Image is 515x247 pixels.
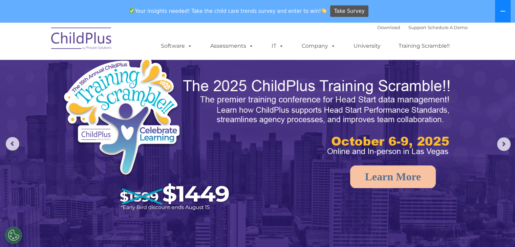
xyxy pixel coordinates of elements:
[377,25,400,30] a: Download
[321,8,326,13] img: 👏
[203,39,260,53] a: Assessments
[127,4,329,18] span: Your insights needed! Take the child care trends survey and enter to win!
[334,5,365,17] span: Take Survey
[154,39,199,53] a: Software
[295,39,342,53] a: Company
[129,8,134,13] img: ✅
[428,25,468,30] a: Schedule A Demo
[48,23,115,57] img: ChildPlus by Procare Solutions
[392,39,456,53] a: Training Scramble!!
[347,39,387,53] a: University
[5,227,22,244] button: Cookies Settings
[330,5,368,17] a: Take Survey
[377,25,468,30] font: |
[265,39,291,53] a: IT
[350,165,436,188] a: Learn More
[408,25,426,30] a: Support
